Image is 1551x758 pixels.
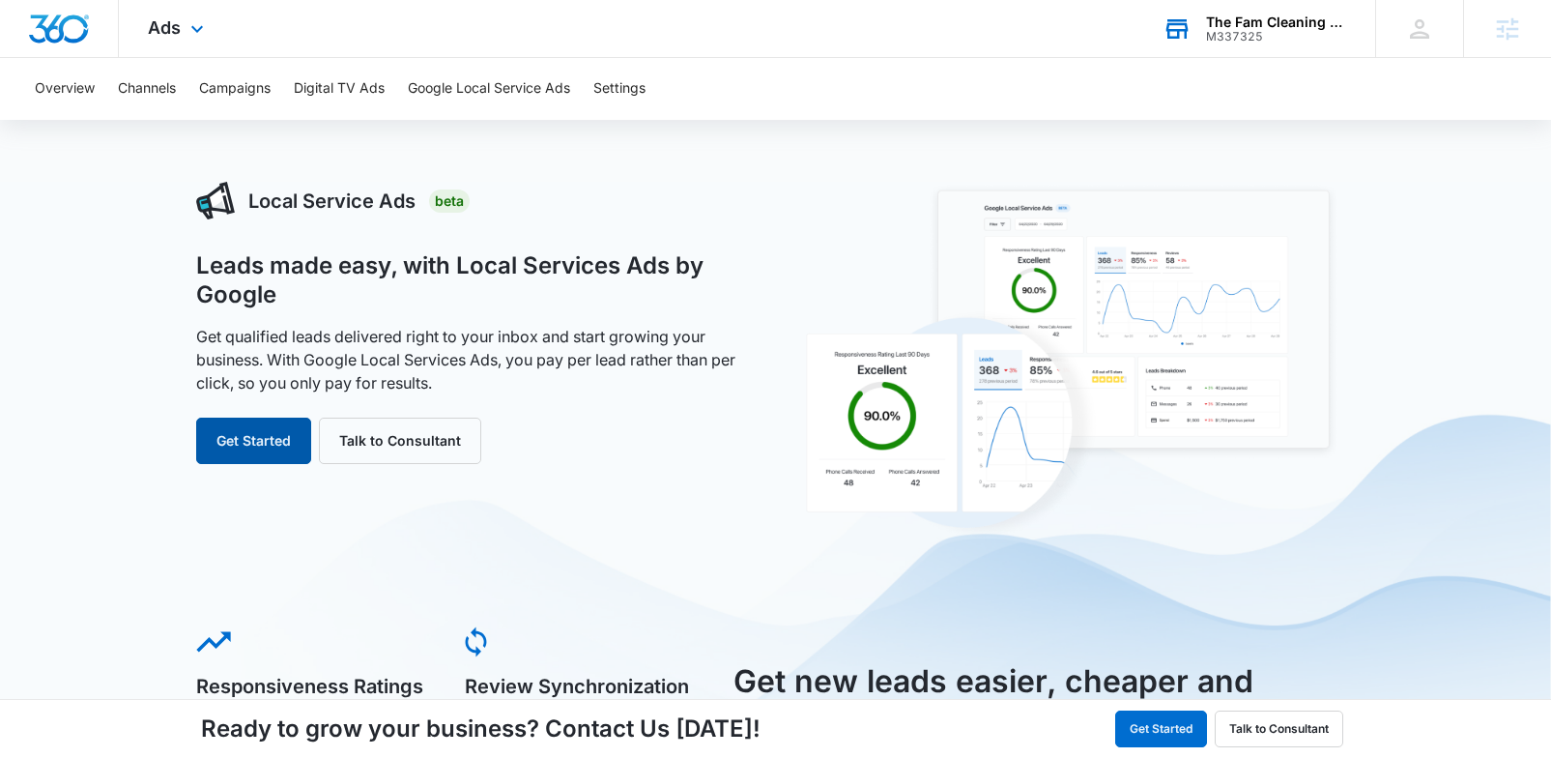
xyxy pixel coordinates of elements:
button: Get Started [1115,711,1207,747]
h1: Leads made easy, with Local Services Ads by Google [196,251,755,309]
h3: Get new leads easier, cheaper and faster than traditional advertising [733,658,1277,751]
button: Talk to Consultant [319,418,481,464]
h4: Ready to grow your business? Contact Us [DATE]! [201,712,761,746]
span: Ads [148,17,181,38]
button: Digital TV Ads [294,58,385,120]
div: account id [1206,30,1347,44]
p: Get qualified leads delivered right to your inbox and start growing your business. With Google Lo... [196,325,755,394]
button: Google Local Service Ads [408,58,570,120]
h5: Responsiveness Ratings [196,677,438,696]
div: account name [1206,15,1347,30]
button: Overview [35,58,95,120]
button: Get Started [196,418,311,464]
button: Talk to Consultant [1215,711,1343,747]
button: Campaigns [199,58,271,120]
h3: Local Service Ads [248,187,416,216]
button: Settings [593,58,646,120]
button: Channels [118,58,176,120]
div: Beta [429,189,470,213]
h5: Review Synchronization [465,677,706,696]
